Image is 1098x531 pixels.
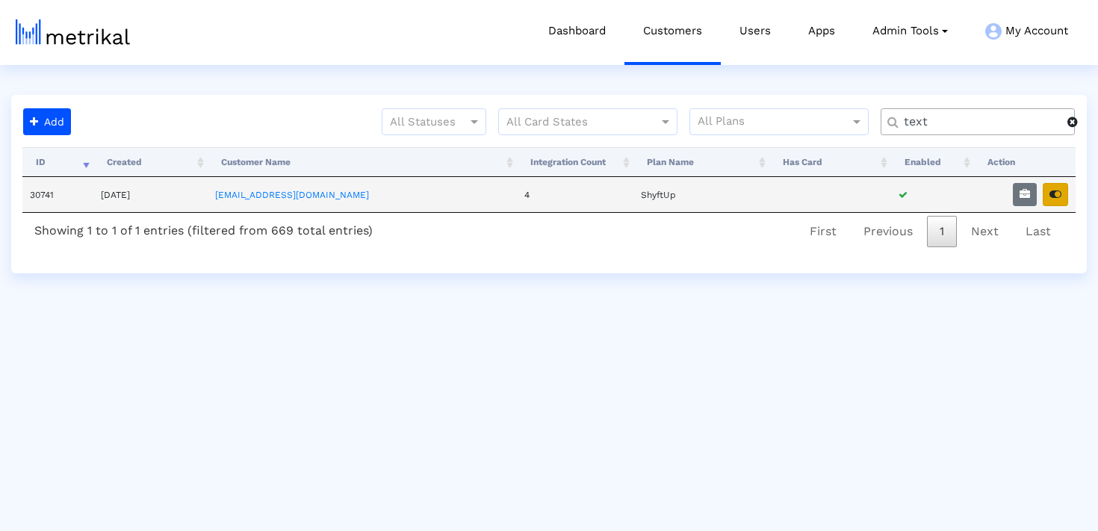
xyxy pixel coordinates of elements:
[633,177,769,212] td: ShyftUp
[851,216,925,247] a: Previous
[23,108,71,135] button: Add
[22,213,385,243] div: Showing 1 to 1 of 1 entries (filtered from 669 total entries)
[22,147,93,177] th: ID: activate to sort column ascending
[891,147,974,177] th: Enabled: activate to sort column ascending
[208,147,518,177] th: Customer Name: activate to sort column ascending
[769,147,891,177] th: Has Card: activate to sort column ascending
[985,23,1002,40] img: my-account-menu-icon.png
[506,113,642,132] input: All Card States
[22,177,93,212] td: 30741
[215,190,369,200] a: [EMAIL_ADDRESS][DOMAIN_NAME]
[517,177,633,212] td: 4
[93,177,207,212] td: [DATE]
[16,19,130,45] img: metrical-logo-light.png
[1013,216,1064,247] a: Last
[797,216,849,247] a: First
[93,147,207,177] th: Created: activate to sort column ascending
[698,113,852,132] input: All Plans
[927,216,957,247] a: 1
[517,147,633,177] th: Integration Count: activate to sort column ascending
[958,216,1011,247] a: Next
[974,147,1076,177] th: Action
[633,147,769,177] th: Plan Name: activate to sort column ascending
[893,114,1067,130] input: Customer Name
